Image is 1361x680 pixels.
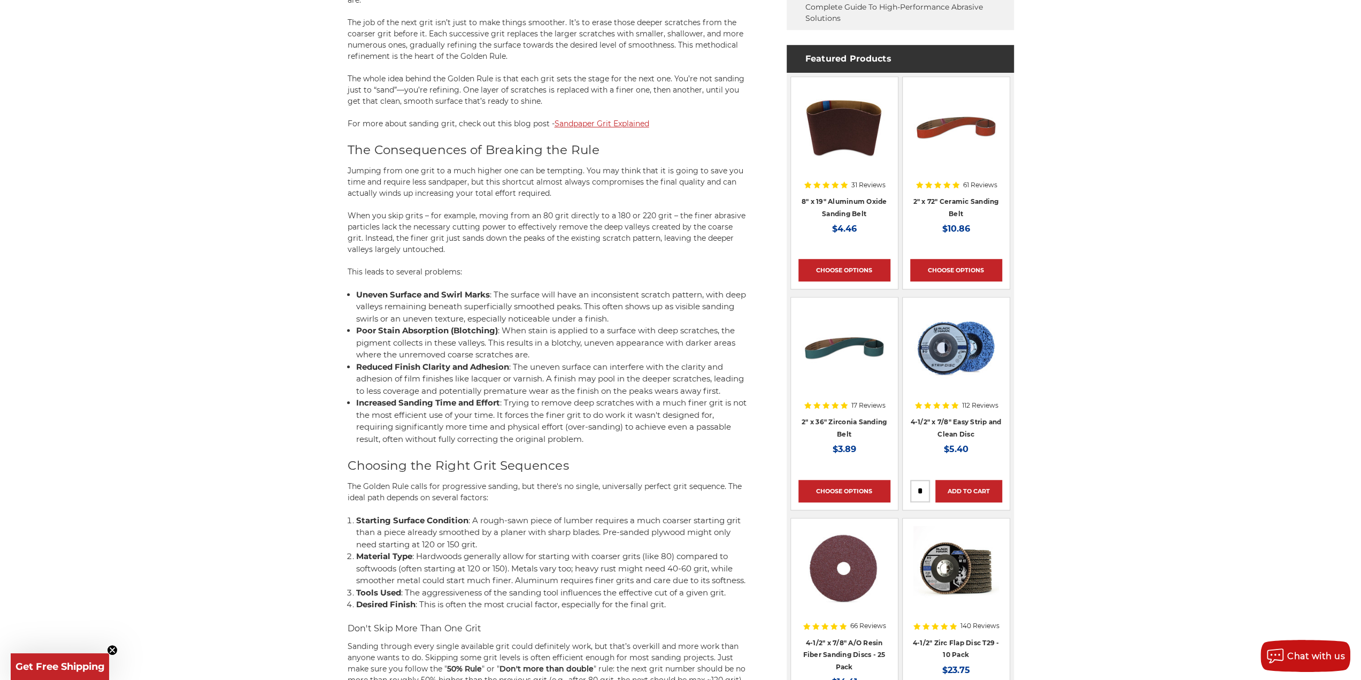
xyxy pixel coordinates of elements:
[944,444,968,454] span: $5.40
[798,305,890,397] a: 2" x 36" Zirconia Pipe Sanding Belt
[356,325,498,335] b: Poor Stain Absorption (Blotching)
[1287,651,1345,661] span: Chat with us
[356,362,509,372] b: Reduced Finish Clarity and Adhesion
[913,526,999,612] img: 4.5" Black Hawk Zirconia Flap Disc 10 Pack
[802,197,887,218] a: 8" x 19" Aluminum Oxide Sanding Belt
[356,398,500,408] b: Increased Sanding Time and Effort
[348,458,569,473] span: Choosing the Right Grit Sequences
[416,599,666,609] span: : This is often the most crucial factor, especially for the final grit.
[356,587,401,598] b: Tools Used
[11,653,109,680] div: Get Free ShippingClose teaser
[348,142,599,157] span: The Consequences of Breaking the Rule
[787,45,1014,73] h4: Featured Products
[910,259,1002,281] a: Choose Options
[798,85,890,177] a: aluminum oxide 8x19 sanding belt
[910,305,1002,391] img: 4-1/2" x 7/8" Easy Strip and Clean Disc
[803,639,886,671] a: 4-1/2" x 7/8" A/O Resin Fiber Sanding Discs - 25 Pack
[960,623,999,629] span: 140 Reviews
[942,224,970,234] span: $10.86
[798,259,890,281] a: Choose Options
[356,289,746,324] span: : The surface will have an inconsistent scratch pattern, with deep valleys remaining beneath supe...
[913,85,999,170] img: 2" x 72" Ceramic Pipe Sanding Belt
[935,480,1002,502] a: Add to Cart
[356,289,490,300] b: Uneven Surface and Swirl Marks
[356,515,468,525] b: Starting Surface Condition
[356,325,735,360] span: : When stain is applied to a surface with deep scratches, the pigment collects in these valleys. ...
[348,211,745,254] span: When you skip grits – for example, moving from an 80 grit directly to a 180 or 220 grit – the fin...
[851,182,886,188] span: 31 Reviews
[348,18,743,61] span: The job of the next grit isn’t just to make things smoother. It’s to erase those deeper scratches...
[348,119,555,128] span: For more about sanding grit, check out this blog post -
[850,623,886,629] span: 66 Reviews
[910,305,1002,397] a: 4-1/2" x 7/8" Easy Strip and Clean Disc
[348,74,744,106] span: The whole idea behind the Golden Rule is that each grit sets the stage for the next one. You’re n...
[107,645,118,655] button: Close teaser
[1260,640,1350,672] button: Chat with us
[348,482,742,502] span: The Golden Rule calls for progressive sanding, but there's no single, universally perfect grit se...
[447,664,482,674] b: 50% Rule
[833,444,856,454] span: $3.89
[798,480,890,502] a: Choose Options
[401,587,726,598] span: : The aggressiveness of the sanding tool influences the effective cut of a given grit.
[911,418,1002,438] a: 4-1/2" x 7/8" Easy Strip and Clean Disc
[942,665,970,675] span: $23.75
[356,398,747,444] span: : Trying to remove deep scratches with a much finer grit is not the most efficient use of your ti...
[798,526,890,618] a: 4.5 inch resin fiber disc
[356,599,416,609] b: Desired Finish
[801,526,888,612] img: 4.5 inch resin fiber disc
[910,85,1002,177] a: 2" x 72" Ceramic Pipe Sanding Belt
[913,197,999,218] a: 2" x 72" Ceramic Sanding Belt
[832,224,857,234] span: $4.46
[802,85,887,170] img: aluminum oxide 8x19 sanding belt
[356,551,745,585] span: : Hardwoods generally allow for starting with coarser grits (like 80) compared to softwoods (ofte...
[16,661,105,673] span: Get Free Shipping
[348,166,743,198] span: Jumping from one grit to a much higher one can be tempting. You may think that it is going to sav...
[356,362,744,396] span: : The uneven surface can interfere with the clarity and adhesion of film finishes like lacquer or...
[802,305,887,391] img: 2" x 36" Zirconia Pipe Sanding Belt
[348,267,462,277] span: This leads to several problems:
[482,664,499,674] span: " or "
[356,551,412,561] b: Material Type
[348,623,481,633] span: Don't Skip More Than One Grit
[555,119,649,128] a: Sandpaper Grit Explained
[348,641,739,674] span: Sanding through every single available grit could definitely work, but that’s overkill and more w...
[356,515,741,549] span: : A rough-sawn piece of lumber requires a much coarser starting grit than a piece already smoothe...
[913,639,999,659] a: 4-1/2" Zirc Flap Disc T29 - 10 Pack
[802,418,887,438] a: 2" x 36" Zirconia Sanding Belt
[962,402,998,409] span: 112 Reviews
[499,664,594,674] b: Don't more than double
[851,402,886,409] span: 17 Reviews
[910,526,1002,618] a: 4.5" Black Hawk Zirconia Flap Disc 10 Pack
[963,182,997,188] span: 61 Reviews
